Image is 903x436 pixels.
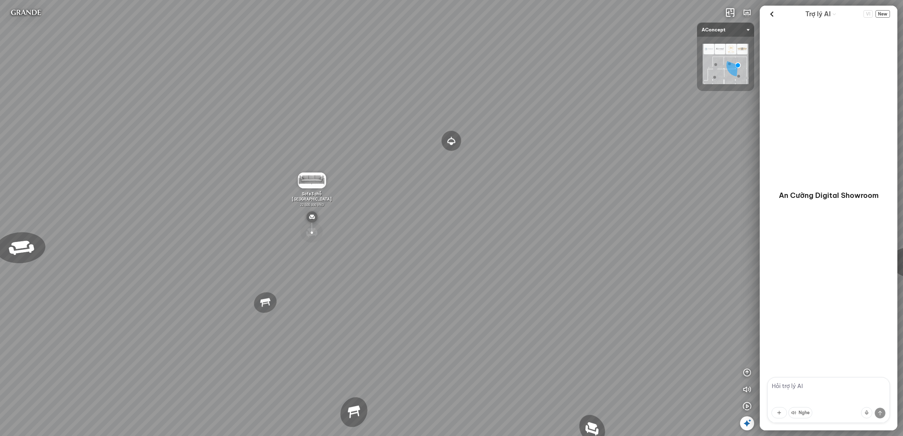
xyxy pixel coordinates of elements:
[298,172,326,188] img: Sofa_3_ch__Mont_LAEZ6AMEGM4G.gif
[300,202,324,207] span: 22.500.000 VND
[805,8,836,19] div: AI Guide options
[779,190,879,200] p: An Cường Digital Showroom
[6,6,46,20] img: logo
[863,10,873,18] span: VI
[306,211,317,223] img: type_sofa_CL2K24RXHCN6.svg
[875,10,890,18] span: New
[863,10,873,18] button: Change language
[703,44,749,84] img: AConcept_CTMHTJT2R6E4.png
[788,407,812,418] button: Nghe
[702,23,750,37] span: AConcept
[805,9,831,19] span: Trợ lý AI
[292,191,332,201] span: Sofa 3 chỗ [GEOGRAPHIC_DATA]
[875,10,890,18] button: New Chat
